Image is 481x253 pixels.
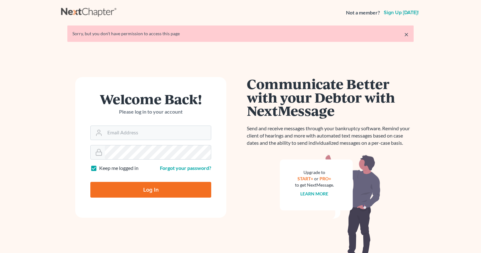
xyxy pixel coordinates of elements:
[247,125,414,147] p: Send and receive messages through your bankruptcy software. Remind your client of hearings and mo...
[90,92,211,106] h1: Welcome Back!
[90,182,211,198] input: Log In
[90,108,211,115] p: Please log in to your account
[298,176,314,181] a: START+
[99,165,139,172] label: Keep me logged in
[382,10,420,15] a: Sign up [DATE]!
[314,176,319,181] span: or
[295,182,334,188] div: to get NextMessage.
[160,165,211,171] a: Forgot your password?
[72,31,409,37] div: Sorry, but you don't have permission to access this page
[247,77,414,117] h1: Communicate Better with your Debtor with NextMessage
[404,31,409,38] a: ×
[346,9,380,16] strong: Not a member?
[105,126,211,140] input: Email Address
[295,169,334,176] div: Upgrade to
[320,176,331,181] a: PRO+
[301,191,329,196] a: Learn more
